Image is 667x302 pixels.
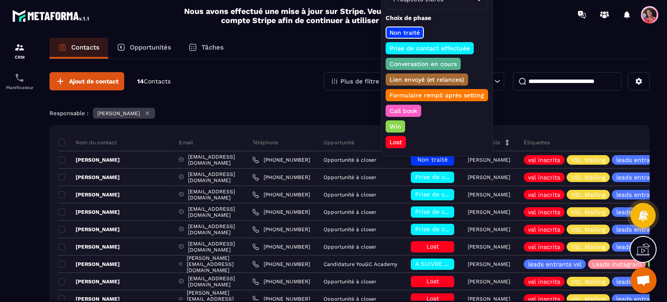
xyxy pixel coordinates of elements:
[58,174,120,181] p: [PERSON_NAME]
[528,174,560,180] p: vsl inscrits
[386,14,488,22] p: Choix de phase
[324,157,376,163] p: Opportunité à closer
[528,226,560,232] p: vsl inscrits
[108,38,180,59] a: Opportunités
[201,43,224,51] p: Tâches
[58,156,120,163] p: [PERSON_NAME]
[252,278,310,285] a: [PHONE_NUMBER]
[184,7,469,25] h2: Nous avons effectué une mise à jour sur Stripe. Veuillez reconnecter votre compte Stripe afin de ...
[571,279,605,285] p: VSL Mailing
[71,43,99,51] p: Contacts
[468,209,510,215] p: [PERSON_NAME]
[58,209,120,216] p: [PERSON_NAME]
[69,77,119,86] span: Ajout de contact
[571,174,605,180] p: VSL Mailing
[252,261,310,268] a: [PHONE_NUMBER]
[12,8,90,23] img: logo
[50,72,124,90] button: Ajout de contact
[324,226,376,232] p: Opportunité à closer
[14,42,25,53] img: formation
[324,296,376,302] p: Opportunité à closer
[571,192,605,198] p: VSL Mailing
[50,38,108,59] a: Contacts
[468,279,510,285] p: [PERSON_NAME]
[58,226,120,233] p: [PERSON_NAME]
[631,267,657,293] div: Ouvrir le chat
[571,296,605,302] p: VSL Mailing
[528,192,560,198] p: vsl inscrits
[50,110,89,116] p: Responsable :
[468,226,510,232] p: [PERSON_NAME]
[179,139,193,146] p: Email
[144,78,171,85] span: Contacts
[58,139,117,146] p: Nom du contact
[388,106,419,115] p: Call book
[2,55,37,60] p: CRM
[252,191,310,198] a: [PHONE_NUMBER]
[324,174,376,180] p: Opportunité à closer
[415,191,495,198] span: Prise de contact effectuée
[528,279,560,285] p: vsl inscrits
[58,243,120,250] p: [PERSON_NAME]
[388,75,466,84] p: Lien envoyé (et relances)
[58,261,120,268] p: [PERSON_NAME]
[468,192,510,198] p: [PERSON_NAME]
[468,261,510,267] p: [PERSON_NAME]
[415,226,495,232] span: Prise de contact effectuée
[528,244,560,250] p: vsl inscrits
[415,260,452,267] span: A SUIVRE ⏳
[468,296,510,302] p: [PERSON_NAME]
[252,174,310,181] a: [PHONE_NUMBER]
[417,156,448,163] span: Non traité
[324,139,354,146] p: Opportunité
[58,278,120,285] p: [PERSON_NAME]
[468,244,510,250] p: [PERSON_NAME]
[137,77,171,86] p: 14
[97,110,140,116] p: [PERSON_NAME]
[324,279,376,285] p: Opportunité à closer
[426,243,439,250] span: Lost
[592,261,641,267] p: Leads Instagram
[130,43,171,51] p: Opportunités
[324,192,376,198] p: Opportunité à closer
[252,209,310,216] a: [PHONE_NUMBER]
[528,296,560,302] p: vsl inscrits
[468,157,510,163] p: [PERSON_NAME]
[324,244,376,250] p: Opportunité à closer
[388,91,485,100] p: Formulaire rempli après setting
[388,28,421,37] p: Non traité
[340,78,379,84] p: Plus de filtre
[252,226,310,233] a: [PHONE_NUMBER]
[2,36,37,66] a: formationformationCRM
[426,295,439,302] span: Lost
[528,157,560,163] p: vsl inscrits
[528,209,560,215] p: vsl inscrits
[324,261,397,267] p: Candidature YouGC Academy
[388,138,403,146] p: Lost
[58,191,120,198] p: [PERSON_NAME]
[524,139,550,146] p: Étiquettes
[426,278,439,285] span: Lost
[252,139,278,146] p: Téléphone
[415,208,495,215] span: Prise de contact effectuée
[252,243,310,250] a: [PHONE_NUMBER]
[571,244,605,250] p: VSL Mailing
[528,261,581,267] p: leads entrants vsl
[2,85,37,90] p: Planificateur
[2,66,37,96] a: schedulerschedulerPlanificateur
[388,122,403,131] p: Win
[571,157,605,163] p: VSL Mailing
[252,156,310,163] a: [PHONE_NUMBER]
[415,173,495,180] span: Prise de contact effectuée
[571,209,605,215] p: VSL Mailing
[388,60,458,68] p: Conversation en cours
[388,44,471,53] p: Prise de contact effectuée
[324,209,376,215] p: Opportunité à closer
[571,226,605,232] p: VSL Mailing
[14,73,25,83] img: scheduler
[468,174,510,180] p: [PERSON_NAME]
[180,38,232,59] a: Tâches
